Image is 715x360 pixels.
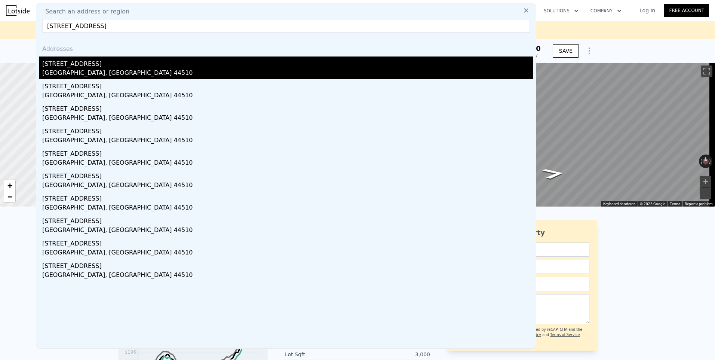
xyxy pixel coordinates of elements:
[42,181,533,191] div: [GEOGRAPHIC_DATA], [GEOGRAPHIC_DATA] 44510
[42,57,533,68] div: [STREET_ADDRESS]
[42,271,533,281] div: [GEOGRAPHIC_DATA], [GEOGRAPHIC_DATA] 44510
[533,166,574,181] path: Go West, Hendrick St
[503,327,589,343] div: This site is protected by reCAPTCHA and the Google and apply.
[42,248,533,259] div: [GEOGRAPHIC_DATA], [GEOGRAPHIC_DATA] 44510
[42,19,530,33] input: Enter an address, city, region, neighborhood or zip code
[285,351,357,358] div: Lot Sqft
[582,43,597,58] button: Show Options
[39,7,129,16] span: Search an address or region
[670,202,680,206] a: Terms (opens in new tab)
[42,136,533,146] div: [GEOGRAPHIC_DATA], [GEOGRAPHIC_DATA] 44510
[42,169,533,181] div: [STREET_ADDRESS]
[603,201,635,207] button: Keyboard shortcuts
[709,155,713,168] button: Rotate clockwise
[630,7,664,14] a: Log In
[42,236,533,248] div: [STREET_ADDRESS]
[7,181,12,190] span: +
[42,203,533,214] div: [GEOGRAPHIC_DATA], [GEOGRAPHIC_DATA] 44510
[42,158,533,169] div: [GEOGRAPHIC_DATA], [GEOGRAPHIC_DATA] 44510
[42,124,533,136] div: [STREET_ADDRESS]
[4,191,15,202] a: Zoom out
[42,259,533,271] div: [STREET_ADDRESS]
[42,101,533,113] div: [STREET_ADDRESS]
[538,4,584,18] button: Solutions
[42,79,533,91] div: [STREET_ADDRESS]
[7,192,12,201] span: −
[685,202,713,206] a: Report a problem
[550,333,580,337] a: Terms of Service
[42,146,533,158] div: [STREET_ADDRESS]
[42,191,533,203] div: [STREET_ADDRESS]
[42,226,533,236] div: [GEOGRAPHIC_DATA], [GEOGRAPHIC_DATA] 44510
[357,351,430,358] div: 3,000
[700,176,711,187] button: Zoom in
[42,113,533,124] div: [GEOGRAPHIC_DATA], [GEOGRAPHIC_DATA] 44510
[664,4,709,17] a: Free Account
[699,155,703,168] button: Rotate counterclockwise
[39,39,533,57] div: Addresses
[42,91,533,101] div: [GEOGRAPHIC_DATA], [GEOGRAPHIC_DATA] 44510
[640,202,665,206] span: © 2025 Google
[125,350,136,355] tspan: $196
[584,4,627,18] button: Company
[6,5,30,16] img: Lotside
[700,187,711,199] button: Zoom out
[701,65,712,77] button: Toggle fullscreen view
[553,44,579,58] button: SAVE
[703,155,709,168] button: Reset the view
[42,68,533,79] div: [GEOGRAPHIC_DATA], [GEOGRAPHIC_DATA] 44510
[42,214,533,226] div: [STREET_ADDRESS]
[4,180,15,191] a: Zoom in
